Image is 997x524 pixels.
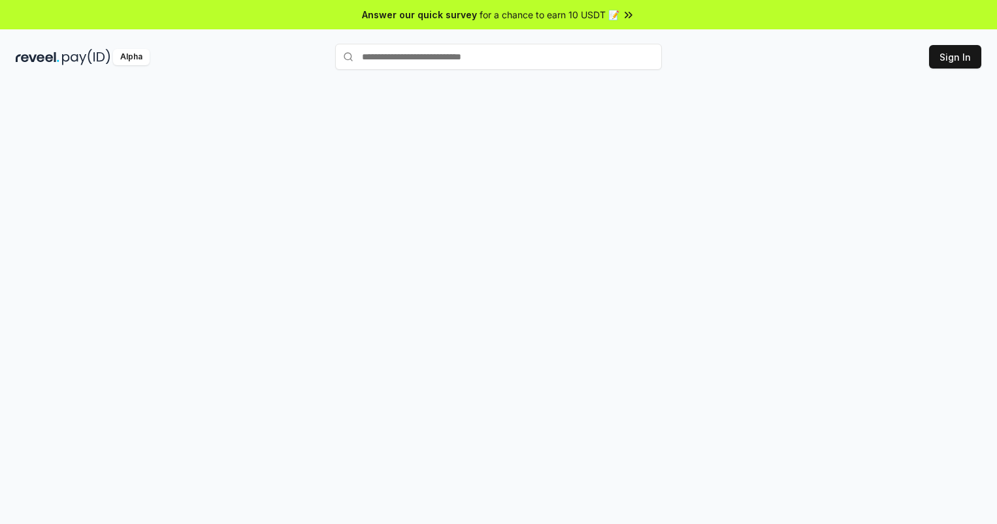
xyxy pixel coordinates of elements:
img: reveel_dark [16,49,59,65]
button: Sign In [929,45,981,69]
span: Answer our quick survey [362,8,477,22]
img: pay_id [62,49,110,65]
div: Alpha [113,49,150,65]
span: for a chance to earn 10 USDT 📝 [480,8,619,22]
